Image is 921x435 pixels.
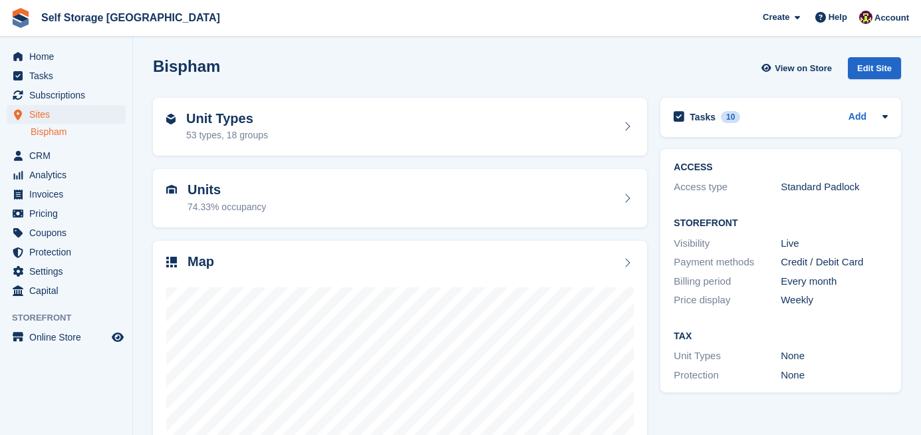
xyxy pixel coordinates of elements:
[188,254,214,269] h2: Map
[29,262,109,281] span: Settings
[781,274,888,289] div: Every month
[188,200,266,214] div: 74.33% occupancy
[674,368,781,383] div: Protection
[781,368,888,383] div: None
[674,293,781,308] div: Price display
[7,166,126,184] a: menu
[153,169,647,227] a: Units 74.33% occupancy
[188,182,266,198] h2: Units
[12,311,132,325] span: Storefront
[29,105,109,124] span: Sites
[7,204,126,223] a: menu
[781,293,888,308] div: Weekly
[29,281,109,300] span: Capital
[7,146,126,165] a: menu
[848,57,901,79] div: Edit Site
[7,262,126,281] a: menu
[31,126,126,138] a: Bispham
[781,236,888,251] div: Live
[859,11,872,24] img: Nicholas Williams
[849,110,866,125] a: Add
[29,166,109,184] span: Analytics
[29,67,109,85] span: Tasks
[186,128,268,142] div: 53 types, 18 groups
[7,86,126,104] a: menu
[153,57,220,75] h2: Bispham
[186,111,268,126] h2: Unit Types
[7,47,126,66] a: menu
[674,274,781,289] div: Billing period
[848,57,901,84] a: Edit Site
[29,243,109,261] span: Protection
[7,281,126,300] a: menu
[7,223,126,242] a: menu
[29,47,109,66] span: Home
[7,243,126,261] a: menu
[36,7,225,29] a: Self Storage [GEOGRAPHIC_DATA]
[29,185,109,204] span: Invoices
[674,255,781,270] div: Payment methods
[674,236,781,251] div: Visibility
[110,329,126,345] a: Preview store
[721,111,740,123] div: 10
[781,255,888,270] div: Credit / Debit Card
[7,328,126,347] a: menu
[874,11,909,25] span: Account
[7,67,126,85] a: menu
[11,8,31,28] img: stora-icon-8386f47178a22dfd0bd8f6a31ec36ba5ce8667c1dd55bd0f319d3a0aa187defe.svg
[674,218,888,229] h2: Storefront
[763,11,789,24] span: Create
[153,98,647,156] a: Unit Types 53 types, 18 groups
[7,185,126,204] a: menu
[674,162,888,173] h2: ACCESS
[674,331,888,342] h2: Tax
[759,57,837,79] a: View on Store
[690,111,716,123] h2: Tasks
[7,105,126,124] a: menu
[166,257,177,267] img: map-icn-33ee37083ee616e46c38cad1a60f524a97daa1e2b2c8c0bc3eb3415660979fc1.svg
[781,349,888,364] div: None
[29,204,109,223] span: Pricing
[29,146,109,165] span: CRM
[29,86,109,104] span: Subscriptions
[775,62,832,75] span: View on Store
[29,223,109,242] span: Coupons
[781,180,888,195] div: Standard Padlock
[674,349,781,364] div: Unit Types
[29,328,109,347] span: Online Store
[166,114,176,124] img: unit-type-icn-2b2737a686de81e16bb02015468b77c625bbabd49415b5ef34ead5e3b44a266d.svg
[829,11,847,24] span: Help
[674,180,781,195] div: Access type
[166,185,177,194] img: unit-icn-7be61d7bf1b0ce9d3e12c5938cc71ed9869f7b940bace4675aadf7bd6d80202e.svg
